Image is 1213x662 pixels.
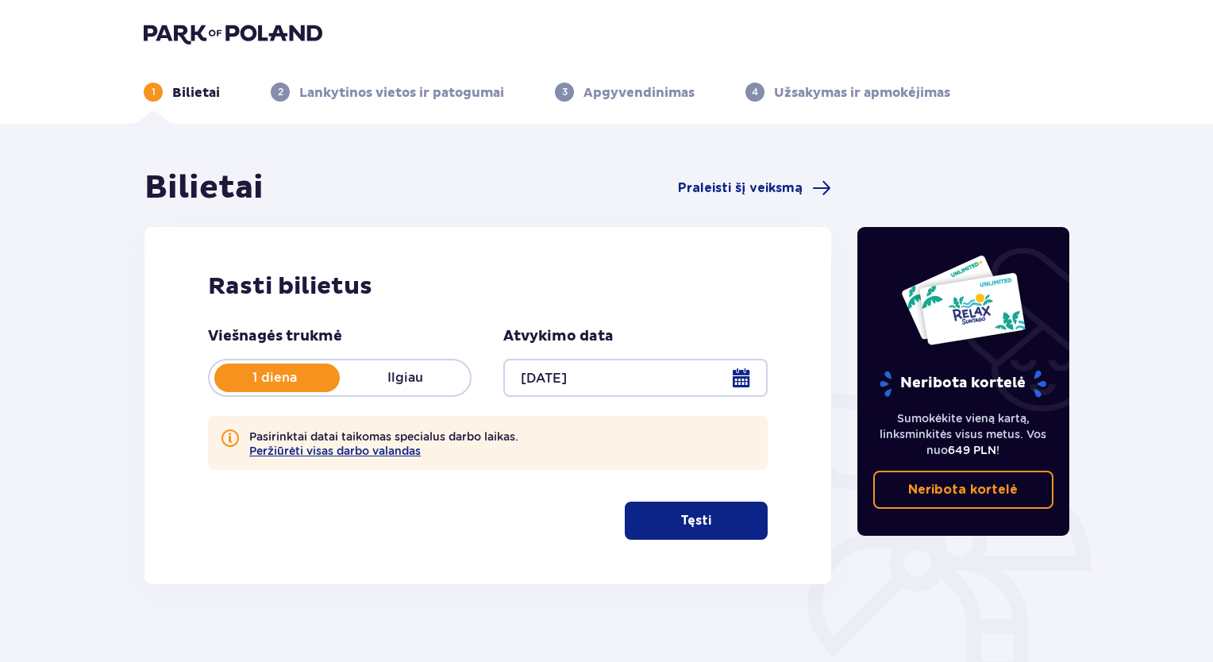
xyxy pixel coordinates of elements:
[271,83,504,102] div: 2Lankytinos vietos ir patogumai
[152,86,156,98] font: 1
[144,22,322,44] img: Lenkijos parko logotipas
[948,444,996,456] font: 649 PLN
[503,327,614,345] font: Atvykimo data
[908,483,1018,496] font: Neribota kortelė
[144,83,220,102] div: 1Bilietai
[583,85,695,101] font: Apgyvendinimas
[900,374,1026,392] font: Neribota kortelė
[625,502,768,540] button: Tęsti
[745,83,950,102] div: 4Užsakymas ir apmokėjimas
[299,85,504,101] font: Lankytinos vietos ir patogumai
[880,412,1046,456] font: Sumokėkite vieną kartą, linksminkitės visus metus. Vos nuo
[208,327,342,345] font: Viešnagės trukmė
[172,85,220,101] font: Bilietai
[252,370,297,385] font: 1 diena
[278,86,283,98] font: 2
[774,85,950,101] font: Užsakymas ir apmokėjimas
[678,182,803,194] font: Praleisti šį veiksmą
[144,168,264,208] font: Bilietai
[900,254,1026,346] img: Du įėjimo į „Suntago“ atvirukai su užrašu „NERIBOTAS POILSIS“ baltame fone su tropiniais lapais i...
[678,179,831,198] a: Praleisti šį veiksmą
[555,83,695,102] div: 3Apgyvendinimas
[752,86,758,98] font: 4
[249,445,421,457] button: Peržiūrėti visas darbo valandas
[208,271,372,301] font: Rasti bilietus
[873,471,1054,509] a: Neribota kortelė
[387,370,423,385] font: Ilgiau
[996,444,999,456] font: !
[249,430,518,443] font: Pasirinktai datai taikomas specialus darbo laikas.
[562,86,568,98] font: 3
[680,514,711,527] font: Tęsti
